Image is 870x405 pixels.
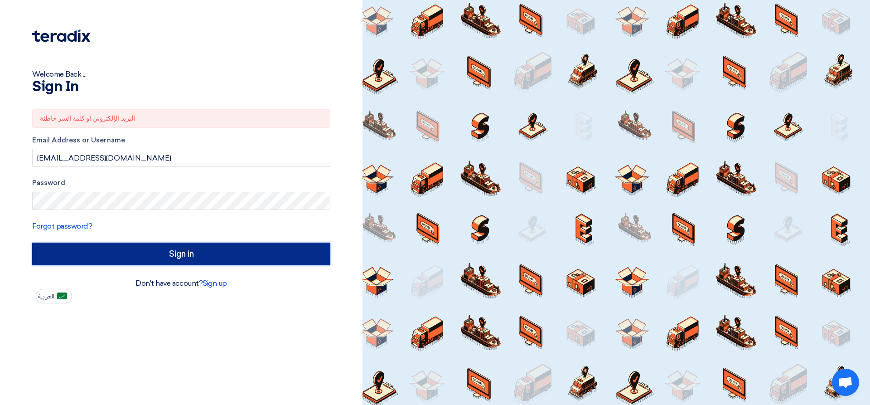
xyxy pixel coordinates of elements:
[32,29,90,42] img: Teradix logo
[32,135,330,146] label: Email Address or Username
[57,293,67,299] img: ar-AR.png
[36,289,72,303] button: العربية
[32,80,330,94] h1: Sign In
[32,109,330,128] div: البريد الإلكتروني أو كلمة السر خاطئة
[32,149,330,167] input: Enter your business email or username
[32,222,92,230] a: Forgot password?
[32,243,330,265] input: Sign in
[38,293,54,300] span: العربية
[203,279,227,288] a: Sign up
[32,178,330,188] label: Password
[32,278,330,289] div: Don't have account?
[832,369,859,396] a: Open chat
[32,69,330,80] div: Welcome Back ...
